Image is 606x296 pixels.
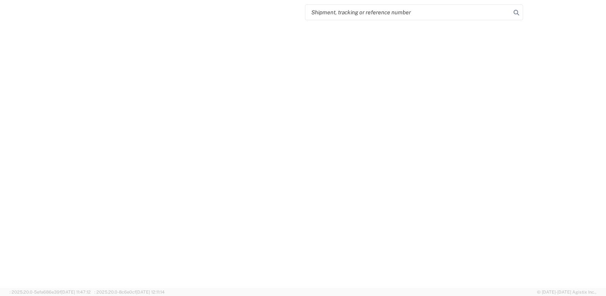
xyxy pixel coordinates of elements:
[305,5,511,20] input: Shipment, tracking or reference number
[10,290,91,294] span: : 2025.20.0-5efa686e39f
[61,290,91,294] span: [DATE] 11:47:12
[136,290,165,294] span: [DATE] 12:11:14
[537,288,596,296] span: © [DATE]-[DATE] Agistix Inc.,
[94,290,165,294] span: : 2025.20.0-8c6e0cf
